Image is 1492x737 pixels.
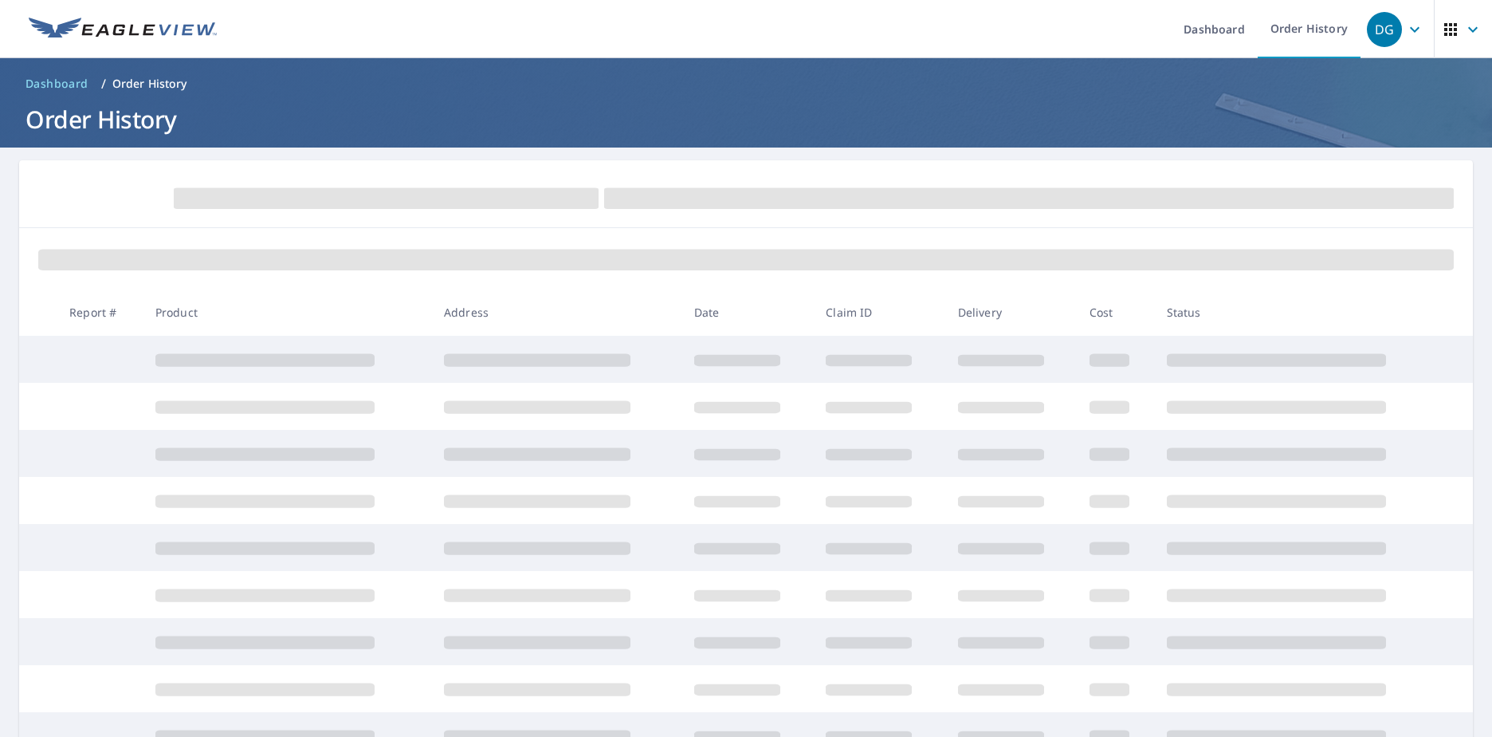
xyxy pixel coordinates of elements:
th: Date [681,289,813,336]
th: Report # [57,289,143,336]
th: Claim ID [813,289,944,336]
th: Address [431,289,681,336]
th: Status [1154,289,1443,336]
th: Product [143,289,431,336]
h1: Order History [19,103,1473,136]
div: DG [1367,12,1402,47]
th: Delivery [945,289,1077,336]
span: Dashboard [26,76,88,92]
img: EV Logo [29,18,217,41]
th: Cost [1077,289,1154,336]
p: Order History [112,76,187,92]
a: Dashboard [19,71,95,97]
li: / [101,74,106,93]
nav: breadcrumb [19,71,1473,97]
